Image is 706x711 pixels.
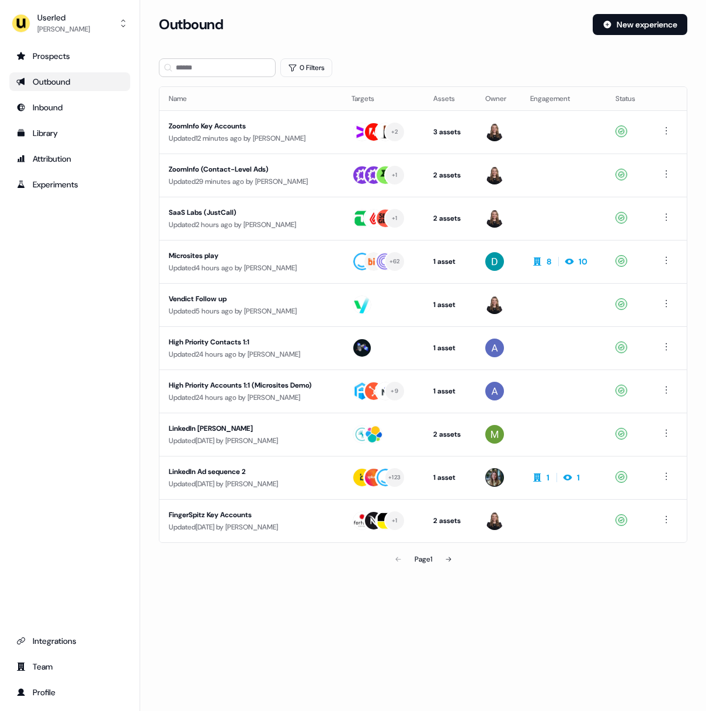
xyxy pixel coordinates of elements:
div: Updated 4 hours ago by [PERSON_NAME] [169,262,333,274]
div: SaaS Labs (JustCall) [169,207,333,218]
a: Go to attribution [9,149,130,168]
img: Geneviève [485,511,504,530]
div: Integrations [16,635,123,647]
a: Go to templates [9,124,130,142]
div: Updated [DATE] by [PERSON_NAME] [169,435,333,447]
div: Page 1 [415,553,432,565]
div: Updated 24 hours ago by [PERSON_NAME] [169,392,333,403]
div: + 1 [392,170,398,180]
div: Updated 24 hours ago by [PERSON_NAME] [169,348,333,360]
div: Library [16,127,123,139]
img: Geneviève [485,166,504,184]
div: 1 asset [433,299,467,311]
img: Geneviève [485,209,504,228]
div: Outbound [16,76,123,88]
div: 1 [577,472,580,483]
img: Aaron [485,382,504,400]
div: Experiments [16,179,123,190]
div: 1 asset [433,385,467,397]
div: Updated 12 minutes ago by [PERSON_NAME] [169,133,333,144]
div: Inbound [16,102,123,113]
button: New experience [593,14,687,35]
div: Prospects [16,50,123,62]
th: Name [159,87,342,110]
div: + 2 [391,127,398,137]
img: Geneviève [485,123,504,141]
div: Updated 2 hours ago by [PERSON_NAME] [169,219,333,231]
img: Geneviève [485,295,504,314]
div: Updated 5 hours ago by [PERSON_NAME] [169,305,333,317]
div: Updated [DATE] by [PERSON_NAME] [169,521,333,533]
a: Go to profile [9,683,130,702]
div: Updated 29 minutes ago by [PERSON_NAME] [169,176,333,187]
div: Userled [37,12,90,23]
div: ZoomInfo Key Accounts [169,120,333,132]
div: FingerSpitz Key Accounts [169,509,333,521]
img: Mickael [485,425,504,444]
div: 1 [547,472,550,483]
div: High Priority Accounts 1:1 (Microsites Demo) [169,379,333,391]
div: + 1 [392,213,398,224]
div: Vendict Follow up [169,293,333,305]
a: Go to Inbound [9,98,130,117]
button: 0 Filters [280,58,332,77]
a: Go to outbound experience [9,72,130,91]
h3: Outbound [159,16,223,33]
a: Go to integrations [9,632,130,650]
div: Updated [DATE] by [PERSON_NAME] [169,478,333,490]
div: + 1 [392,515,398,526]
div: Profile [16,686,123,698]
div: [PERSON_NAME] [37,23,90,35]
div: 1 asset [433,256,467,267]
div: High Priority Contacts 1:1 [169,336,333,348]
div: 3 assets [433,126,467,138]
div: + 62 [389,256,400,267]
div: 1 asset [433,472,467,483]
div: + 123 [388,472,401,483]
div: Team [16,661,123,672]
a: Go to prospects [9,47,130,65]
div: Attribution [16,153,123,165]
th: Targets [342,87,424,110]
div: Microsites play [169,250,333,262]
a: Go to team [9,657,130,676]
div: 2 assets [433,169,467,181]
div: + 9 [391,386,398,396]
th: Engagement [521,87,607,110]
img: Aaron [485,339,504,357]
div: ZoomInfo (Contact-Level Ads) [169,163,333,175]
img: Charlotte [485,468,504,487]
div: LinkedIn Ad sequence 2 [169,466,333,478]
div: 1 asset [433,342,467,354]
a: Go to experiments [9,175,130,194]
div: 2 assets [433,212,467,224]
th: Assets [424,87,476,110]
div: 2 assets [433,515,467,527]
th: Status [606,87,649,110]
th: Owner [476,87,521,110]
div: 10 [579,256,587,267]
div: 2 assets [433,428,467,440]
div: 8 [547,256,551,267]
button: Userled[PERSON_NAME] [9,9,130,37]
img: David [485,252,504,271]
div: LinkedIn [PERSON_NAME] [169,423,333,434]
